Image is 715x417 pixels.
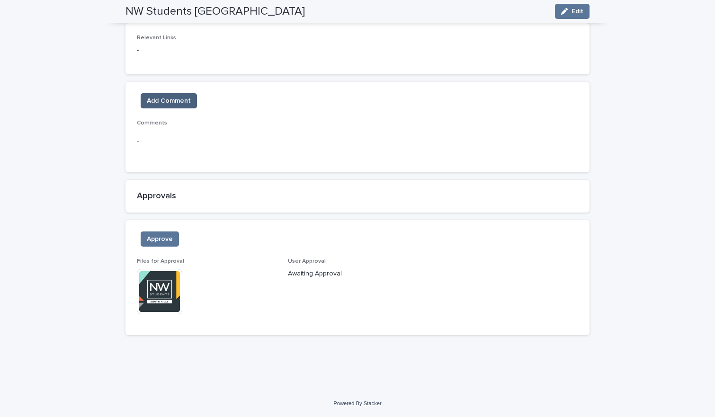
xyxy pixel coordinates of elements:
[555,4,590,19] button: Edit
[288,258,326,264] span: User Approval
[333,400,381,406] a: Powered By Stacker
[572,8,583,15] span: Edit
[147,234,173,244] span: Approve
[137,120,167,126] span: Comments
[137,191,578,202] h2: Approvals
[147,96,191,106] span: Add Comment
[137,35,176,41] span: Relevant Links
[137,258,184,264] span: Files for Approval
[137,137,578,147] p: -
[141,93,197,108] button: Add Comment
[125,5,305,18] h2: NW Students [GEOGRAPHIC_DATA]
[141,231,179,247] button: Approve
[137,45,578,55] p: -
[288,269,428,279] p: Awaiting Approval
